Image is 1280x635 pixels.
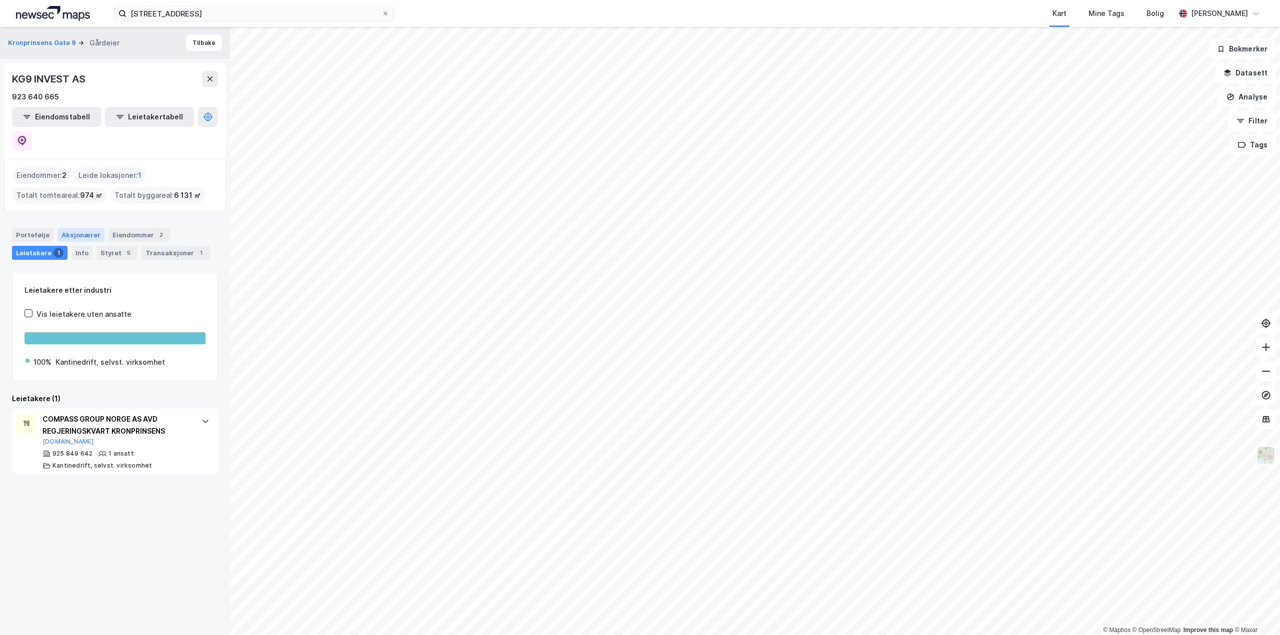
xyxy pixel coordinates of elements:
a: Mapbox [1103,627,1130,634]
div: Kart [1052,7,1066,19]
button: Leietakertabell [105,107,194,127]
div: COMPASS GROUP NORGE AS AVD REGJERINGSKVART KRONPRINSENS [42,413,191,437]
div: [PERSON_NAME] [1191,7,1248,19]
div: Aksjonærer [57,228,104,242]
div: Totalt tomteareal : [12,187,106,203]
button: Bokmerker [1208,39,1276,59]
div: 925 849 642 [52,450,92,458]
div: Mine Tags [1088,7,1124,19]
div: Gårdeier [89,37,119,49]
div: Totalt byggareal : [110,187,205,203]
div: 5 [123,248,133,258]
span: 6 131 ㎡ [174,189,201,201]
div: KG9 INVEST AS [12,71,87,87]
button: Analyse [1218,87,1276,107]
iframe: Chat Widget [1230,587,1280,635]
button: Datasett [1215,63,1276,83]
input: Søk på adresse, matrikkel, gårdeiere, leietakere eller personer [126,6,381,21]
div: 1 ansatt [108,450,134,458]
div: Leietakere (1) [12,393,218,405]
div: 923 640 665 [12,91,59,103]
img: logo.a4113a55bc3d86da70a041830d287a7e.svg [16,6,90,21]
div: Kantinedrift, selvst. virksomhet [52,462,152,470]
div: Leietakere etter industri [24,284,205,296]
span: 974 ㎡ [80,189,102,201]
div: Eiendommer : [12,167,70,183]
div: Transaksjoner [141,246,210,260]
div: 1 [53,248,63,258]
button: Tilbake [186,35,222,51]
div: 2 [156,230,166,240]
div: 1 [196,248,206,258]
span: 1 [138,169,141,181]
button: [DOMAIN_NAME] [42,438,94,446]
a: OpenStreetMap [1132,627,1181,634]
a: Improve this map [1183,627,1233,634]
div: Styret [96,246,137,260]
button: Eiendomstabell [12,107,101,127]
button: Filter [1228,111,1276,131]
button: Kronprinsens Gate 9 [8,38,78,48]
div: Bolig [1146,7,1164,19]
div: 100% [33,356,51,368]
div: Vis leietakere uten ansatte [36,308,131,320]
div: Eiendommer [108,228,170,242]
div: Kontrollprogram for chat [1230,587,1280,635]
div: Info [71,246,92,260]
div: Portefølje [12,228,53,242]
img: Z [1256,446,1275,465]
div: Leide lokasjoner : [74,167,145,183]
button: Tags [1229,135,1276,155]
div: Kantinedrift, selvst. virksomhet [55,356,165,368]
span: 2 [62,169,66,181]
div: Leietakere [12,246,67,260]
